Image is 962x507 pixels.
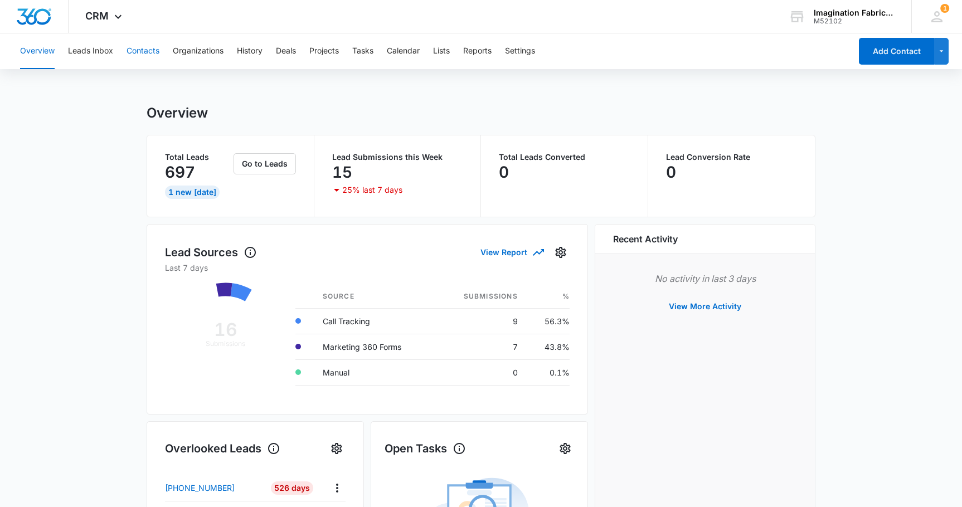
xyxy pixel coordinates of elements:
[527,359,570,385] td: 0.1%
[387,33,420,69] button: Calendar
[940,4,949,13] div: notifications count
[332,153,463,161] p: Lead Submissions this Week
[499,163,509,181] p: 0
[85,10,109,22] span: CRM
[859,38,934,65] button: Add Contact
[328,440,346,457] button: Settings
[435,308,526,334] td: 9
[352,33,373,69] button: Tasks
[463,33,492,69] button: Reports
[527,334,570,359] td: 43.8%
[435,334,526,359] td: 7
[814,17,895,25] div: account id
[237,33,263,69] button: History
[658,293,752,320] button: View More Activity
[499,153,630,161] p: Total Leads Converted
[527,308,570,334] td: 56.3%
[234,159,296,168] a: Go to Leads
[20,33,55,69] button: Overview
[328,479,346,496] button: Actions
[435,359,526,385] td: 0
[314,308,436,334] td: Call Tracking
[147,105,208,121] h1: Overview
[165,482,235,494] p: [PHONE_NUMBER]
[165,482,263,494] a: [PHONE_NUMBER]
[68,33,113,69] button: Leads Inbox
[613,272,797,285] p: No activity in last 3 days
[666,153,798,161] p: Lead Conversion Rate
[940,4,949,13] span: 1
[165,153,231,161] p: Total Leads
[314,334,436,359] td: Marketing 360 Forms
[165,440,280,457] h1: Overlooked Leads
[435,285,526,309] th: Submissions
[527,285,570,309] th: %
[271,481,313,495] div: 526 Days
[666,163,676,181] p: 0
[165,186,220,199] div: 1 New [DATE]
[276,33,296,69] button: Deals
[505,33,535,69] button: Settings
[480,242,543,262] button: View Report
[433,33,450,69] button: Lists
[165,163,195,181] p: 697
[165,262,570,274] p: Last 7 days
[314,359,436,385] td: Manual
[613,232,678,246] h6: Recent Activity
[552,243,570,261] button: Settings
[173,33,224,69] button: Organizations
[234,153,296,174] button: Go to Leads
[314,285,436,309] th: Source
[332,163,352,181] p: 15
[385,440,466,457] h1: Open Tasks
[127,33,159,69] button: Contacts
[309,33,339,69] button: Projects
[165,244,257,261] h1: Lead Sources
[556,440,574,457] button: Settings
[342,186,402,194] p: 25% last 7 days
[814,8,895,17] div: account name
